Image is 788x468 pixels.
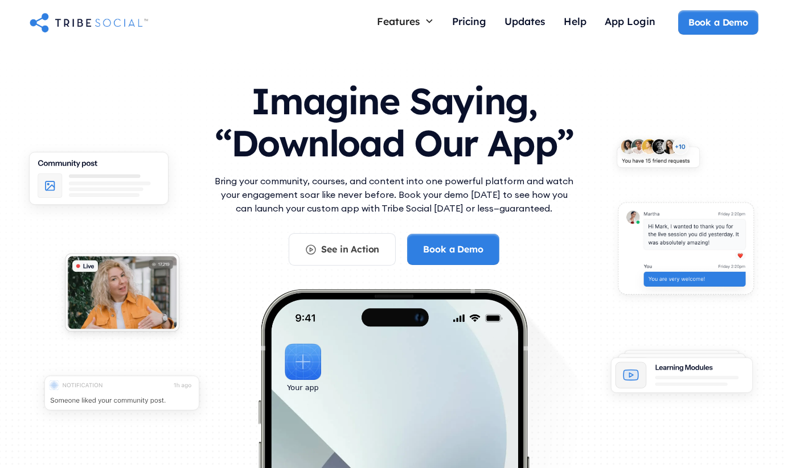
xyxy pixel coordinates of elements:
div: Features [377,15,420,27]
div: App Login [605,15,655,27]
a: home [30,11,148,34]
div: Help [564,15,586,27]
img: An illustration of Learning Modules [599,343,765,408]
a: Book a Demo [678,10,758,34]
a: App Login [596,10,664,35]
img: An illustration of Community Feed [16,143,182,221]
a: Help [555,10,596,35]
img: An illustration of Live video [55,246,189,344]
p: Bring your community, courses, and content into one powerful platform and watch your engagement s... [212,174,576,215]
h1: Imagine Saying, “Download Our App” [212,69,576,169]
a: Book a Demo [407,234,499,264]
a: Updates [495,10,555,35]
div: Pricing [452,15,486,27]
a: See in Action [289,233,396,265]
div: Your app [287,382,318,394]
div: Features [368,10,443,32]
a: Pricing [443,10,495,35]
img: An illustration of push notification [31,366,212,426]
div: Updates [504,15,545,27]
img: An illustration of New friends requests [607,131,709,180]
img: An illustration of chat [607,194,765,308]
div: See in Action [321,243,379,255]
